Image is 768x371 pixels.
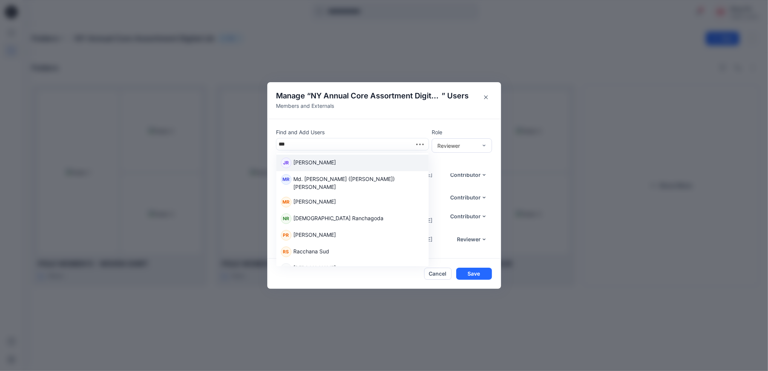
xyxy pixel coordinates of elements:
div: NR [281,213,291,224]
button: Contributor [446,210,492,222]
p: [PERSON_NAME] [294,158,336,168]
button: Contributor [446,169,492,181]
p: Members and Externals [276,102,477,110]
button: Save [456,268,492,280]
button: Contributor [446,192,492,204]
p: [DEMOGRAPHIC_DATA] Ranchagoda [294,214,384,224]
div: MR [281,197,291,207]
div: JR [281,158,291,168]
div: Reviewer [437,142,477,150]
span: NY Annual Core Assortment Digital Lib [311,91,441,100]
button: Close [480,91,492,103]
div: RS [281,247,291,257]
p: Racchana Sud [294,247,330,257]
p: [PERSON_NAME] [294,198,336,207]
h4: Manage “ ” Users [276,91,477,100]
div: PR [281,230,291,241]
p: Find and Add Users [276,128,429,136]
button: Cancel [424,268,452,280]
p: [PERSON_NAME] [294,231,336,241]
div: RH [281,263,291,274]
button: Reviewer [452,233,492,245]
div: MR [281,174,291,185]
p: Role [432,128,492,136]
p: Md. [PERSON_NAME] ([PERSON_NAME]) [PERSON_NAME] [294,175,424,191]
p: [PERSON_NAME] [294,264,336,274]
